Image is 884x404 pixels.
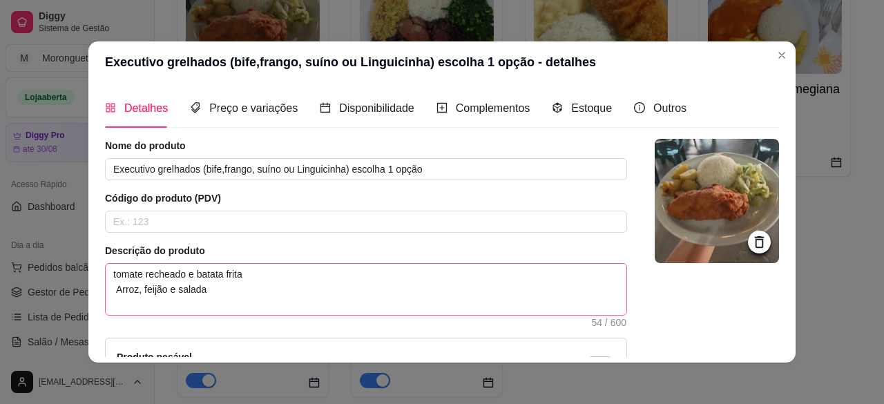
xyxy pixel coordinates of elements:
[436,102,448,113] span: plus-square
[320,102,331,113] span: calendar
[552,102,563,113] span: code-sandbox
[339,102,414,114] span: Disponibilidade
[571,102,612,114] span: Estoque
[105,211,627,233] input: Ex.: 123
[456,102,530,114] span: Complementos
[655,139,779,263] img: logo da loja
[105,191,627,205] article: Código do produto (PDV)
[105,244,627,258] article: Descrição do produto
[771,44,793,66] button: Close
[653,102,686,114] span: Outros
[105,158,627,180] input: Ex.: Hamburguer de costela
[105,139,627,153] article: Nome do produto
[106,264,626,315] textarea: tomate recheado e batata frita Arroz, feijão e salada
[105,102,116,113] span: appstore
[88,41,796,83] header: Executivo grelhados (bife,frango, suíno ou Linguicinha) escolha 1 opção - detalhes
[190,102,201,113] span: tags
[117,352,192,363] label: Produto pesável
[634,102,645,113] span: info-circle
[124,102,168,114] span: Detalhes
[209,102,298,114] span: Preço e variações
